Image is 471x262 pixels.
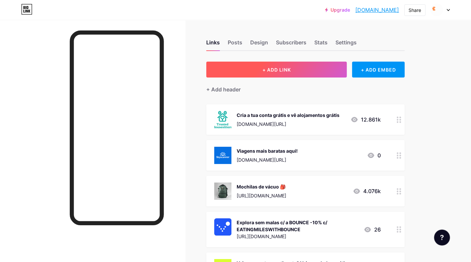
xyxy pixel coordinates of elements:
img: Viagens mais baratas aqui! [214,147,231,164]
div: 4.076k [353,187,381,195]
button: + ADD LINK [206,62,347,78]
div: Explora sem malas c/ a BOUNCE -10% c/ EATINGMILESWITHBOUNCE [237,219,358,233]
img: Explora sem malas c/ a BOUNCE -10% c/ EATINGMILESWITHBOUNCE [214,218,231,236]
div: Cria a tua conta grátis e vê alojamentos grátis [237,112,339,119]
div: Design [250,38,268,50]
div: 12.861k [350,116,381,124]
div: Viagens mais baratas aqui! [237,147,298,154]
a: [DOMAIN_NAME] [355,6,399,14]
div: Share [409,7,421,14]
div: Settings [335,38,357,50]
div: 0 [367,151,381,159]
a: Upgrade [325,7,350,13]
img: Mochilas de vácuo 🎒 [214,183,231,200]
div: 26 [364,226,381,234]
div: Subscribers [276,38,306,50]
div: Stats [314,38,328,50]
div: [URL][DOMAIN_NAME] [237,192,286,199]
div: + Add header [206,85,241,93]
img: Cria a tua conta grátis e vê alojamentos grátis [214,111,231,128]
div: Posts [228,38,242,50]
div: Mochilas de vácuo 🎒 [237,183,286,190]
div: [URL][DOMAIN_NAME] [237,233,358,240]
span: + ADD LINK [262,67,291,73]
div: [DOMAIN_NAME][URL] [237,156,298,163]
div: Links [206,38,220,50]
img: Pedro e Filipa [430,4,443,16]
div: + ADD EMBED [352,62,405,78]
div: [DOMAIN_NAME][URL] [237,121,339,128]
